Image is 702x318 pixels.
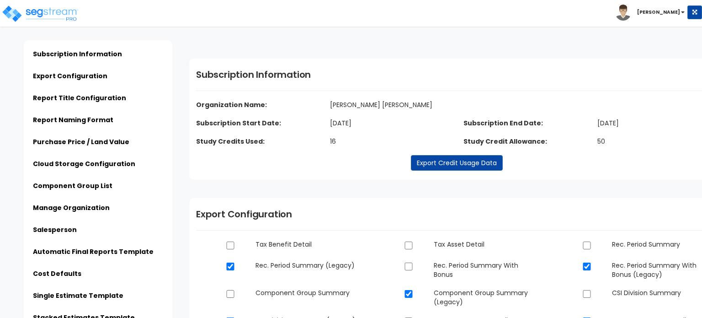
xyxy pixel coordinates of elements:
[457,137,590,146] dt: Study Credit Allowance:
[33,49,122,59] a: Subscription Information
[33,247,154,256] a: Automatic Final Reports Template
[189,137,323,146] dt: Study Credits Used:
[323,119,457,128] dd: [DATE]
[427,261,546,279] dd: Rec. Period Summary With Bonus
[249,240,367,249] dd: Tax Benefit Detail
[33,159,135,168] a: Cloud Storage Configuration
[189,119,323,128] dt: Subscription Start Date:
[1,5,79,23] img: logo_pro_r.png
[249,288,367,297] dd: Component Group Summary
[33,137,129,146] a: Purchase Price / Land Value
[427,288,546,307] dd: Component Group Summary (Legacy)
[323,137,457,146] dd: 16
[33,93,126,102] a: Report Title Configuration
[33,225,77,234] a: Salesperson
[427,240,546,249] dd: Tax Asset Detail
[33,269,81,278] a: Cost Defaults
[33,71,107,81] a: Export Configuration
[615,5,631,21] img: avatar.png
[33,203,110,212] a: Manage Organization
[33,181,112,190] a: Component Group List
[33,115,113,124] a: Report Naming Format
[33,291,123,300] a: Single Estimate Template
[411,155,503,171] a: Export Credit Usage Data
[637,9,680,16] b: [PERSON_NAME]
[249,261,367,270] dd: Rec. Period Summary (Legacy)
[189,100,457,109] dt: Organization Name:
[323,100,590,109] dd: [PERSON_NAME] [PERSON_NAME]
[457,119,590,128] dt: Subscription End Date:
